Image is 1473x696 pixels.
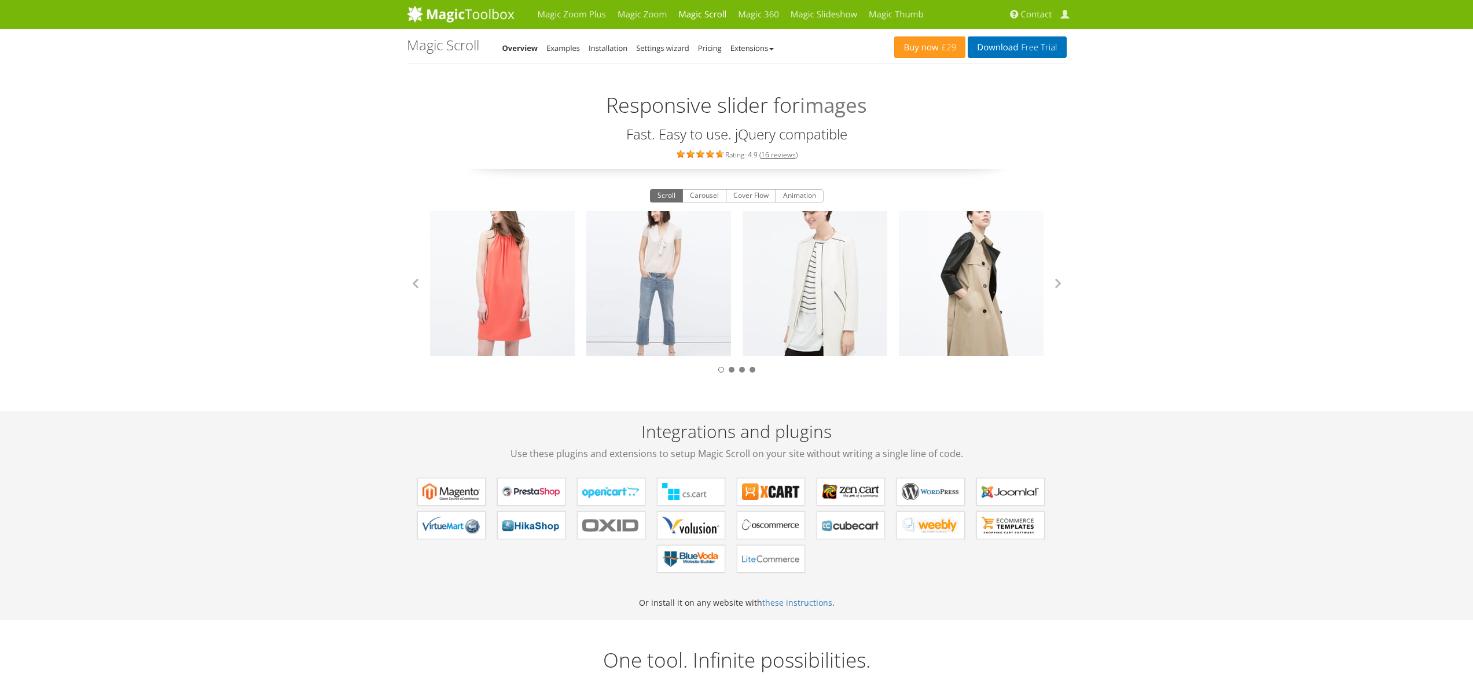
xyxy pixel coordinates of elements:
[407,38,479,53] h1: Magic Scroll
[776,189,824,203] button: Animation
[762,597,832,608] a: these instructions
[577,478,645,506] a: Magic Scroll for OpenCart
[423,517,480,534] b: Magic Scroll for VirtueMart
[737,545,805,573] a: Magic Scroll for LiteCommerce
[737,511,805,539] a: Magic Scroll for osCommerce
[546,43,580,53] a: Examples
[407,148,1067,160] div: Rating: 4.9 ( )
[657,511,725,539] a: Magic Scroll for Volusion
[502,483,560,500] b: Magic Scroll for PrestaShop
[497,511,565,539] a: Magic Scroll for HikaShop
[976,478,1045,506] a: Magic Scroll for Joomla
[589,43,627,53] a: Installation
[407,5,515,23] img: MagicToolbox.com - Image tools for your website
[497,478,565,506] a: Magic Scroll for PrestaShop
[817,478,885,506] a: Magic Scroll for Zen Cart
[737,478,805,506] a: Magic Scroll for X-Cart
[423,483,480,500] b: Magic Scroll for Magento
[968,36,1066,58] a: DownloadFree Trial
[636,43,689,53] a: Settings wizard
[407,411,1067,620] div: Or install it on any website with .
[650,189,683,203] button: Scroll
[407,649,1067,672] h2: One tool. Infinite possibilities.
[982,517,1039,534] b: Magic Scroll for ecommerce Templates
[761,150,796,160] a: 16 reviews
[417,478,486,506] a: Magic Scroll for Magento
[982,483,1039,500] b: Magic Scroll for Joomla
[822,517,880,534] b: Magic Scroll for CubeCart
[726,189,776,203] button: Cover Flow
[662,517,720,534] b: Magic Scroll for Volusion
[976,511,1045,539] a: Magic Scroll for ecommerce Templates
[902,517,960,534] b: Magic Scroll for Weebly
[407,79,1067,121] h2: Responsive slider for
[800,90,867,121] span: images
[1018,43,1057,52] span: Free Trial
[577,511,645,539] a: Magic Scroll for OXID
[817,511,885,539] a: Magic Scroll for CubeCart
[582,483,640,500] b: Magic Scroll for OpenCart
[502,43,538,53] a: Overview
[698,43,722,53] a: Pricing
[417,511,486,539] a: Magic Scroll for VirtueMart
[894,36,965,58] a: Buy now£29
[902,483,960,500] b: Magic Scroll for WordPress
[730,43,774,53] a: Extensions
[742,483,800,500] b: Magic Scroll for X-Cart
[407,422,1067,461] h2: Integrations and plugins
[662,483,720,500] b: Magic Scroll for CS-Cart
[582,517,640,534] b: Magic Scroll for OXID
[822,483,880,500] b: Magic Scroll for Zen Cart
[407,127,1067,142] h3: Fast. Easy to use. jQuery compatible
[657,478,725,506] a: Magic Scroll for CS-Cart
[939,43,957,52] span: £29
[897,478,965,506] a: Magic Scroll for WordPress
[742,550,800,568] b: Magic Scroll for LiteCommerce
[502,517,560,534] b: Magic Scroll for HikaShop
[662,550,720,568] b: Magic Scroll for BlueVoda
[897,511,965,539] a: Magic Scroll for Weebly
[742,517,800,534] b: Magic Scroll for osCommerce
[1021,9,1052,20] span: Contact
[407,447,1067,461] span: Use these plugins and extensions to setup Magic Scroll on your site without writing a single line...
[657,545,725,573] a: Magic Scroll for BlueVoda
[682,189,726,203] button: Carousel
